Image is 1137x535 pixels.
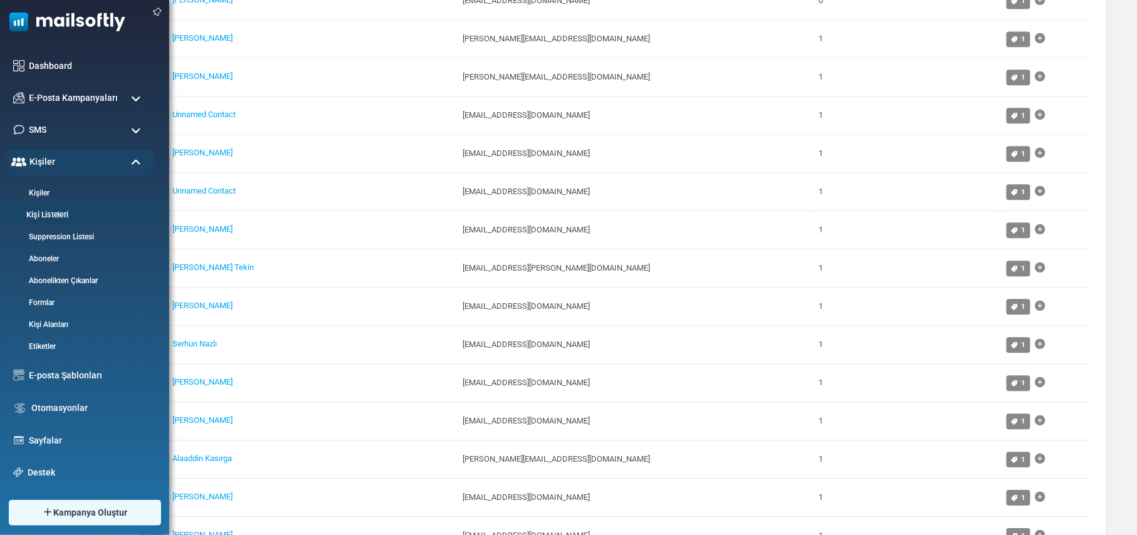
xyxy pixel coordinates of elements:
a: 1 [1007,222,1030,238]
a: [PERSON_NAME] [172,492,233,501]
span: 1 [1022,73,1026,81]
a: [PERSON_NAME] [172,71,233,81]
a: Etiketler [7,341,150,352]
td: [EMAIL_ADDRESS][PERSON_NAME][DOMAIN_NAME] [457,249,813,287]
td: 1 [812,96,1000,134]
span: 1 [1022,264,1026,273]
a: [PERSON_NAME] [172,415,233,425]
td: [EMAIL_ADDRESS][DOMAIN_NAME] [457,325,813,363]
span: SMS [29,123,46,137]
span: Kişiler [29,155,55,169]
span: 1 [1022,34,1026,43]
a: [PERSON_NAME] [172,301,233,310]
td: 1 [812,172,1000,210]
span: 1 [1022,493,1026,502]
td: [PERSON_NAME][EMAIL_ADDRESS][DOMAIN_NAME] [457,19,813,58]
a: Sayfalar [29,434,147,447]
td: [EMAIL_ADDRESS][DOMAIN_NAME] [457,363,813,402]
a: 1 [1007,31,1030,47]
span: 1 [1022,187,1026,196]
a: Kişiler [7,187,150,199]
a: 1 [1007,299,1030,314]
a: Unnamed Contact [172,186,236,195]
img: sms-icon.png [13,124,24,135]
img: support-icon.svg [13,467,23,477]
a: 1 [1007,108,1030,123]
span: 1 [1022,149,1026,158]
td: [EMAIL_ADDRESS][DOMAIN_NAME] [457,172,813,210]
a: Kişi Alanları [7,319,150,330]
a: Suppression Listesi [7,231,150,242]
a: E-posta Şablonları [29,369,147,382]
img: contacts-icon-active.svg [11,157,26,166]
img: workflow.svg [13,401,27,415]
td: 1 [812,325,1000,363]
a: 1 [1007,261,1030,276]
a: Dashboard [29,60,147,73]
a: Serhun Nazlı [172,339,217,348]
span: 1 [1022,302,1026,311]
a: [PERSON_NAME] [172,377,233,387]
td: [EMAIL_ADDRESS][DOMAIN_NAME] [457,134,813,172]
a: Destek [28,466,147,479]
img: campaigns-icon.png [13,92,24,103]
td: [PERSON_NAME][EMAIL_ADDRESS][DOMAIN_NAME] [457,58,813,96]
span: 1 [1022,226,1026,234]
a: 1 [1007,184,1030,200]
span: E-Posta Kampanyaları [29,91,118,105]
a: Abonelikten Çıkanlar [7,275,150,286]
a: Kişi Listeleri [3,209,154,221]
td: 1 [812,478,1000,516]
img: landing_pages.svg [13,435,24,446]
a: [PERSON_NAME] Tekin [172,262,254,272]
a: 1 [1007,413,1030,429]
td: [EMAIL_ADDRESS][DOMAIN_NAME] [457,287,813,325]
td: [PERSON_NAME][EMAIL_ADDRESS][DOMAIN_NAME] [457,440,813,478]
td: 1 [812,19,1000,58]
td: 1 [812,440,1000,478]
a: Otomasyonlar [31,402,147,415]
td: 1 [812,58,1000,96]
a: [PERSON_NAME] [172,148,233,157]
a: Alaaddin Kasırga [172,454,232,463]
span: 1 [1022,111,1026,120]
span: 1 [1022,417,1026,425]
td: 1 [812,210,1000,249]
td: 1 [812,249,1000,287]
td: [EMAIL_ADDRESS][DOMAIN_NAME] [457,478,813,516]
td: 1 [812,134,1000,172]
td: 1 [812,363,1000,402]
span: 1 [1022,455,1026,464]
a: 1 [1007,70,1030,85]
td: 1 [812,402,1000,440]
span: 1 [1022,340,1026,349]
a: Unnamed Contact [172,110,236,119]
span: 1 [1022,378,1026,387]
a: Formlar [7,297,150,308]
a: 1 [1007,337,1030,353]
span: Kampanya Oluştur [53,506,127,519]
a: Aboneler [7,253,150,264]
a: [PERSON_NAME] [172,224,233,234]
a: [PERSON_NAME] [172,33,233,43]
td: [EMAIL_ADDRESS][DOMAIN_NAME] [457,402,813,440]
a: 1 [1007,146,1030,162]
a: 1 [1007,375,1030,391]
td: 1 [812,287,1000,325]
img: dashboard-icon.svg [13,60,24,71]
a: 1 [1007,490,1030,506]
td: [EMAIL_ADDRESS][DOMAIN_NAME] [457,96,813,134]
td: [EMAIL_ADDRESS][DOMAIN_NAME] [457,210,813,249]
img: email-templates-icon.svg [13,370,24,381]
a: 1 [1007,452,1030,467]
